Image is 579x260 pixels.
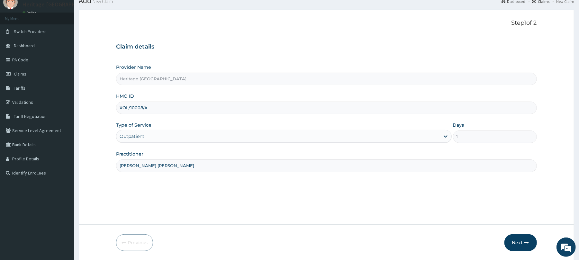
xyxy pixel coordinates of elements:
span: Tariff Negotiation [14,113,47,119]
p: Step 1 of 2 [116,20,537,27]
div: Minimize live chat window [105,3,121,19]
span: Switch Providers [14,29,47,34]
label: Days [453,122,464,128]
textarea: Type your message and hit 'Enter' [3,175,122,198]
button: Previous [116,234,153,251]
h3: Claim details [116,43,537,50]
label: Provider Name [116,64,151,70]
a: Online [23,11,38,15]
span: Tariffs [14,85,25,91]
label: Practitioner [116,151,143,157]
button: Next [504,234,537,251]
label: HMO ID [116,93,134,99]
span: Claims [14,71,26,77]
span: We're online! [37,81,89,146]
div: Outpatient [120,133,144,139]
input: Enter HMO ID [116,102,537,114]
input: Enter Name [116,159,537,172]
span: Dashboard [14,43,35,49]
label: Type of Service [116,122,151,128]
div: Chat with us now [33,36,108,44]
p: Heritage [GEOGRAPHIC_DATA] [23,2,99,7]
img: d_794563401_company_1708531726252_794563401 [12,32,26,48]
